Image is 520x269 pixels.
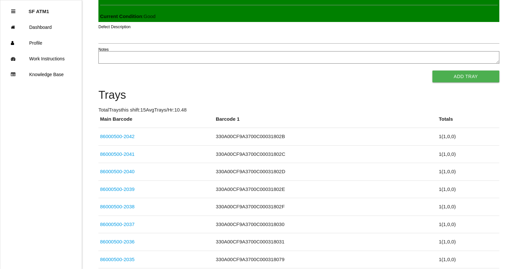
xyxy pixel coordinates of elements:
label: Defect Description [98,24,131,30]
div: Close [11,4,15,19]
a: 86000500-2040 [100,169,135,174]
td: 1 ( 1 , 0 , 0 ) [437,233,499,251]
td: 1 ( 1 , 0 , 0 ) [437,180,499,198]
th: Barcode 1 [214,115,437,128]
td: 330A00CF9A3700C000318031 [214,233,437,251]
a: Dashboard [0,19,82,35]
th: Main Barcode [98,115,214,128]
td: 1 ( 1 , 0 , 0 ) [437,216,499,233]
td: 1 ( 1 , 0 , 0 ) [437,198,499,216]
td: 330A00CF9A3700C000318079 [214,251,437,268]
td: 1 ( 1 , 0 , 0 ) [437,145,499,163]
a: 86000500-2035 [100,257,135,262]
a: 86000500-2036 [100,239,135,244]
a: Profile [0,35,82,51]
p: Total Trays this shift: 15 Avg Trays /Hr: 10.48 [98,106,499,114]
a: Knowledge Base [0,67,82,82]
a: 86000500-2037 [100,221,135,227]
td: 330A00CF9A3700C00031802F [214,198,437,216]
td: 330A00CF9A3700C00031802B [214,128,437,146]
label: Notes [98,47,109,52]
a: Work Instructions [0,51,82,67]
td: 330A00CF9A3700C00031802C [214,145,437,163]
td: 1 ( 1 , 0 , 0 ) [437,128,499,146]
button: Add Tray [432,71,499,82]
a: 86000500-2042 [100,134,135,139]
a: 86000500-2041 [100,151,135,157]
span: : Good [100,13,156,19]
td: 330A00CF9A3700C000318030 [214,216,437,233]
b: Current Condition [100,13,142,19]
h4: Trays [98,89,499,101]
td: 1 ( 1 , 0 , 0 ) [437,251,499,268]
td: 330A00CF9A3700C00031802E [214,180,437,198]
th: Totals [437,115,499,128]
p: SF ATM1 [29,4,49,14]
td: 330A00CF9A3700C00031802D [214,163,437,181]
a: 86000500-2039 [100,186,135,192]
td: 1 ( 1 , 0 , 0 ) [437,163,499,181]
a: 86000500-2038 [100,204,135,209]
